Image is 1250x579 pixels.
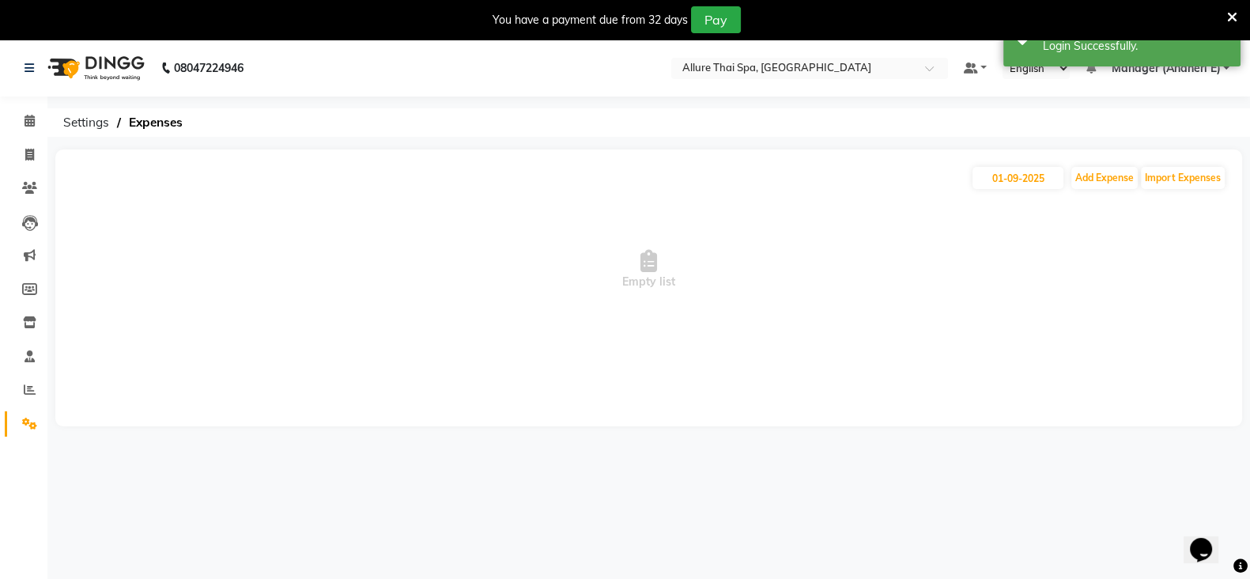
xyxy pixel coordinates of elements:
[1141,167,1225,189] button: Import Expenses
[1111,60,1220,77] span: Manager (Andheri E)
[691,6,741,33] button: Pay
[55,108,117,137] span: Settings
[1184,516,1234,563] iframe: chat widget
[972,167,1063,189] input: PLACEHOLDER.DATE
[1071,167,1138,189] button: Add Expense
[40,46,149,90] img: logo
[71,191,1226,349] span: Empty list
[493,12,688,28] div: You have a payment due from 32 days
[121,108,191,137] span: Expenses
[1043,38,1229,55] div: Login Successfully.
[174,46,244,90] b: 08047224946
